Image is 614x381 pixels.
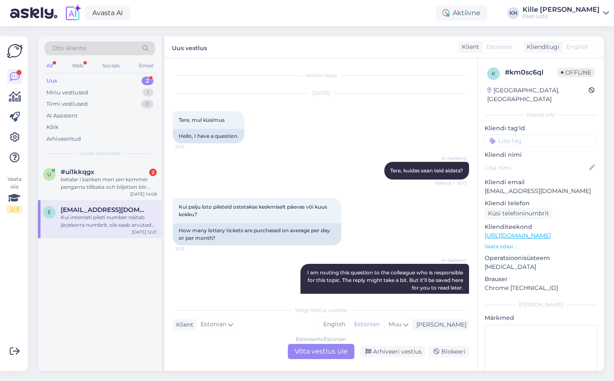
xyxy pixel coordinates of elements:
[85,6,130,20] a: Avasta AI
[173,129,244,143] div: Hello, I have a question.
[46,100,88,108] div: Tiimi vestlused
[141,100,153,108] div: 0
[507,7,519,19] div: KN
[485,150,597,159] p: Kliendi nimi
[319,318,349,331] div: English
[61,206,148,214] span: Evesei1@outlook.com
[486,43,512,51] span: Estonian
[360,346,425,357] div: Arhiveeri vestlus
[435,257,467,263] span: AI Assistent
[429,346,469,357] div: Blokeeri
[130,191,157,197] div: [DATE] 14:08
[435,155,467,161] span: AI Assistent
[173,223,341,245] div: How many lottery tickets are purchased on average per day or per month?
[46,89,88,97] div: Minu vestlused
[46,112,78,120] div: AI Assistent
[485,124,597,133] p: Kliendi tag'id
[505,67,558,78] div: # km0sc6ql
[7,206,22,213] div: 2 / 3
[436,5,487,21] div: Aktiivne
[179,204,328,217] span: Kui palju loto pileteid ostetakse keskmiselt päevas või kuus kokku?
[173,320,193,329] div: Klient
[485,301,597,309] div: [PERSON_NAME]
[485,163,587,172] input: Lisa nimi
[307,269,464,291] span: I am routing this question to the colleague who is responsible for this topic. The reply might ta...
[485,178,597,187] p: Kliendi email
[458,43,479,51] div: Klient
[558,68,595,77] span: Offline
[47,171,51,177] span: u
[485,314,597,322] p: Märkmed
[7,175,22,213] div: Vaata siia
[61,214,157,229] div: Kui interneti pileti number näitab järjekorra numbrit, siis saab arvutada piletite arvu aga kas s...
[485,187,597,196] p: [EMAIL_ADDRESS][DOMAIN_NAME]
[175,144,207,150] span: 12:13
[492,70,496,77] span: k
[523,43,559,51] div: Klienditugi
[523,6,609,20] a: Kille [PERSON_NAME]Eesti Loto
[80,150,120,157] span: Uued vestlused
[172,41,207,53] label: Uus vestlus
[413,320,467,329] div: [PERSON_NAME]
[485,263,597,271] p: [MEDICAL_DATA]
[173,72,469,79] div: Vestlus algas
[48,209,51,215] span: E
[288,344,354,359] div: Võta vestlus üle
[485,223,597,231] p: Klienditeekond
[45,60,54,71] div: All
[485,243,597,250] p: Vaata edasi ...
[46,135,81,143] div: Arhiveeritud
[523,6,600,13] div: Kille [PERSON_NAME]
[487,86,589,104] div: [GEOGRAPHIC_DATA], [GEOGRAPHIC_DATA]
[149,169,157,176] div: 2
[7,43,23,59] img: Askly Logo
[173,89,469,97] div: [DATE]
[179,117,225,123] span: Tere, mul küsimus
[485,199,597,208] p: Kliendi telefon
[64,4,82,22] img: explore-ai
[143,89,153,97] div: 1
[46,123,59,131] div: Kõik
[46,77,57,85] div: Uus
[485,134,597,147] input: Lisa tag
[485,232,551,239] a: [URL][DOMAIN_NAME]
[173,306,469,314] div: Valige keel ja vastake
[61,168,94,176] span: #ui1kkqgx
[435,180,467,186] span: Nähtud ✓ 12:13
[485,275,597,284] p: Brauser
[566,43,588,51] span: English
[70,60,85,71] div: Web
[390,167,463,174] span: Tere, kuidas saan teid aidata?
[201,320,226,329] span: Estonian
[389,320,402,328] span: Muu
[52,44,86,53] span: Otsi kliente
[485,284,597,292] p: Chrome [TECHNICAL_ID]
[296,335,346,343] div: Estonian to Estonian
[523,13,600,20] div: Eesti Loto
[132,229,157,235] div: [DATE] 12:21
[61,176,157,191] div: betalar i banken men sen kommer pengarna tillbaka och biljetten blir inte köpt
[349,318,384,331] div: Estonian
[101,60,121,71] div: Socials
[485,111,597,119] div: Kliendi info
[142,77,153,85] div: 2
[137,60,155,71] div: Email
[175,246,207,252] span: 12:13
[485,208,552,219] div: Küsi telefoninumbrit
[485,254,597,263] p: Operatsioonisüsteem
